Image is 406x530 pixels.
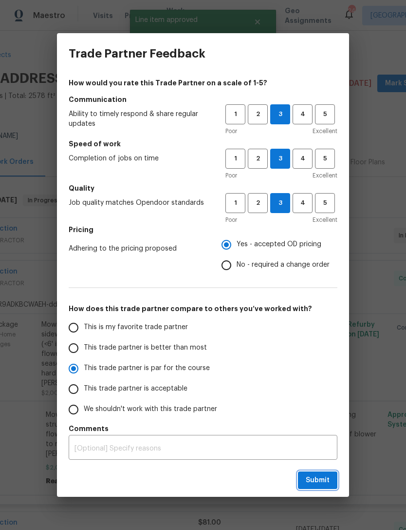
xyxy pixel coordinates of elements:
[84,363,210,373] span: This trade partner is par for the course
[225,149,245,169] button: 1
[69,95,337,104] h5: Communication
[315,104,335,124] button: 5
[248,104,268,124] button: 2
[237,239,321,250] span: Yes - accepted OD pricing
[294,109,312,120] span: 4
[225,215,237,225] span: Poor
[84,404,217,414] span: We shouldn't work with this trade partner
[270,193,290,213] button: 3
[69,317,337,420] div: How does this trade partner compare to others you’ve worked with?
[69,304,337,314] h5: How does this trade partner compare to others you’ve worked with?
[306,474,330,487] span: Submit
[84,343,207,353] span: This trade partner is better than most
[294,153,312,164] span: 4
[84,322,188,333] span: This is my favorite trade partner
[315,193,335,213] button: 5
[69,109,210,129] span: Ability to timely respond & share regular updates
[69,183,337,193] h5: Quality
[69,139,337,149] h5: Speed of work
[225,104,245,124] button: 1
[221,235,337,275] div: Pricing
[248,193,268,213] button: 2
[226,109,244,120] span: 1
[225,171,237,180] span: Poor
[298,471,337,490] button: Submit
[316,153,334,164] span: 5
[294,197,312,209] span: 4
[226,197,244,209] span: 1
[69,47,205,60] h3: Trade Partner Feedback
[315,149,335,169] button: 5
[293,104,313,124] button: 4
[271,109,290,120] span: 3
[270,149,290,169] button: 3
[313,171,337,180] span: Excellent
[313,215,337,225] span: Excellent
[69,154,210,163] span: Completion of jobs on time
[225,193,245,213] button: 1
[293,193,313,213] button: 4
[69,78,337,88] h4: How would you rate this Trade Partner on a scale of 1-5?
[316,197,334,209] span: 5
[69,244,206,254] span: Adhering to the pricing proposed
[249,197,267,209] span: 2
[69,225,337,235] h5: Pricing
[248,149,268,169] button: 2
[84,384,187,394] span: This trade partner is acceptable
[316,109,334,120] span: 5
[271,153,290,164] span: 3
[293,149,313,169] button: 4
[270,104,290,124] button: 3
[313,126,337,136] span: Excellent
[225,126,237,136] span: Poor
[226,153,244,164] span: 1
[69,424,337,433] h5: Comments
[69,198,210,208] span: Job quality matches Opendoor standards
[249,109,267,120] span: 2
[271,197,290,209] span: 3
[249,153,267,164] span: 2
[237,260,330,270] span: No - required a change order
